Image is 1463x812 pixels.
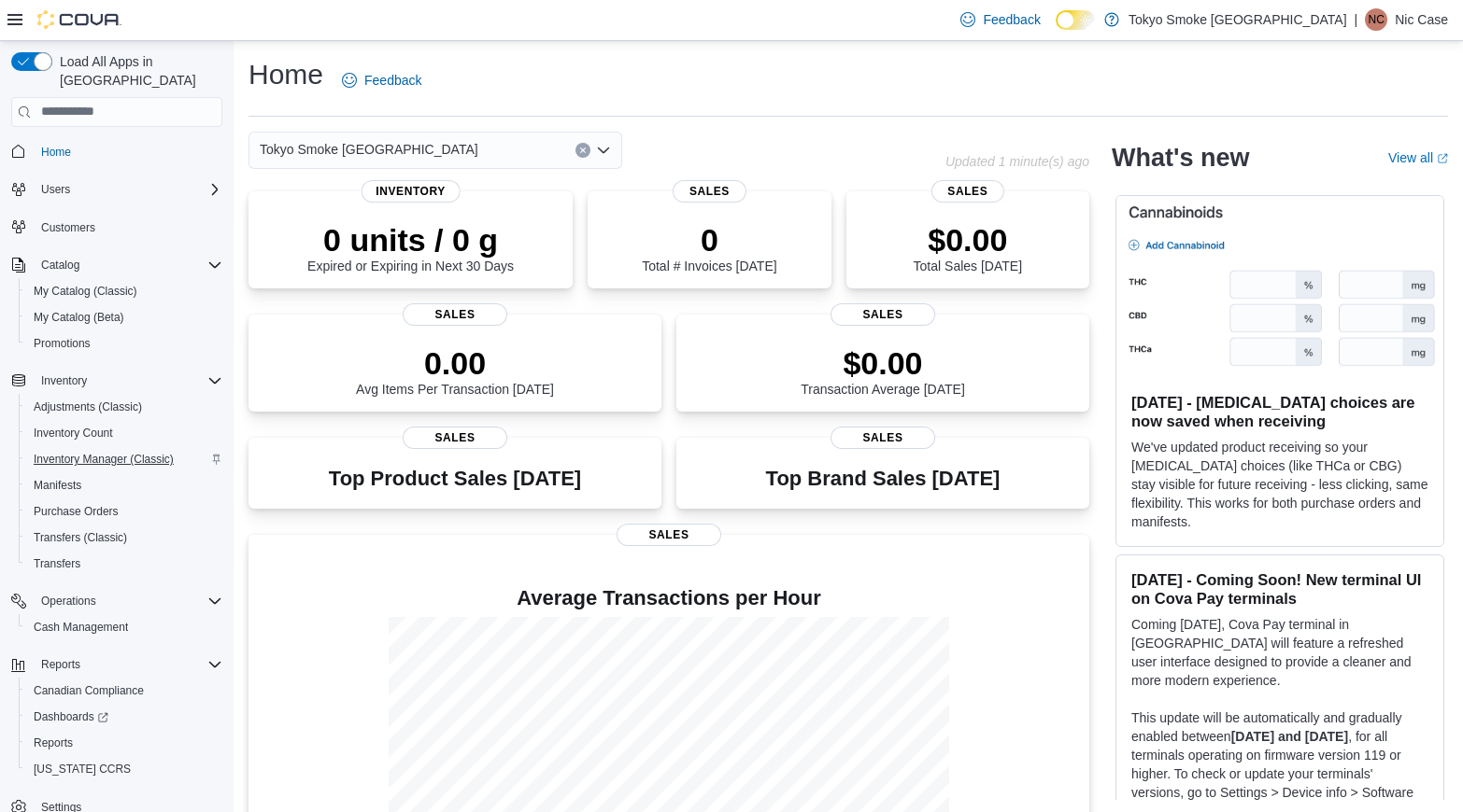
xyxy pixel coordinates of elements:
p: Updated 1 minute(s) ago [945,154,1089,169]
span: Transfers [34,556,80,571]
span: Home [41,145,71,160]
button: Transfers (Classic) [19,525,230,551]
button: Catalog [4,252,230,278]
a: Canadian Compliance [26,679,151,702]
span: Sales [673,180,746,203]
span: Canadian Compliance [34,683,144,698]
button: Inventory [34,370,94,392]
input: Dark Mode [1056,10,1095,30]
div: Avg Items Per Transaction [DATE] [356,344,554,397]
span: Customers [34,216,222,239]
button: My Catalog (Classic) [19,278,230,304]
span: Customers [41,220,95,235]
span: Manifests [26,474,222,497]
button: Catalog [34,254,87,276]
span: Home [34,140,222,163]
button: Clear input [575,143,590,158]
span: Sales [931,180,1004,203]
span: Operations [34,590,222,612]
a: Promotions [26,332,98,355]
button: Open list of options [596,143,611,158]
a: Adjustments (Classic) [26,396,149,418]
span: Feedback [364,71,421,90]
a: My Catalog (Beta) [26,306,132,329]
span: My Catalog (Classic) [34,284,137,299]
strong: [DATE] and [DATE] [1231,729,1348,744]
span: Promotions [26,332,222,355]
span: Inventory [361,180,461,203]
span: Manifests [34,478,81,493]
a: Customers [34,217,103,239]
button: Cash Management [19,614,230,640]
div: Nic Case [1365,8,1387,31]
span: My Catalog (Beta) [26,306,222,329]
button: Home [4,138,230,165]
button: Inventory [4,368,230,394]
span: Tokyo Smoke [GEOGRAPHIC_DATA] [260,138,478,161]
a: Transfers [26,553,88,575]
button: Reports [34,653,88,676]
span: Transfers (Classic) [26,526,222,549]
span: Sales [831,303,935,326]
h3: Top Brand Sales [DATE] [766,468,1001,490]
button: Customers [4,214,230,241]
p: 0 units / 0 g [307,221,514,259]
span: Feedback [983,10,1040,29]
span: Transfers (Classic) [34,530,127,545]
span: Catalog [41,258,79,273]
button: [US_STATE] CCRS [19,756,230,782]
a: Inventory Count [26,422,121,444]
button: Transfers [19,551,230,577]
span: Dashboards [26,706,222,728]
span: Washington CCRS [26,758,222,780]
span: Adjustments (Classic) [26,396,222,418]
span: Users [41,182,70,197]
a: [US_STATE] CCRS [26,758,138,780]
span: Inventory Manager (Classic) [26,448,222,470]
p: We've updated product receiving so your [MEDICAL_DATA] choices (like THCa or CBG) stay visible fo... [1131,438,1428,531]
div: Total # Invoices [DATE] [642,221,776,273]
h2: What's new [1112,143,1249,173]
span: NC [1369,8,1385,31]
span: Inventory Manager (Classic) [34,452,174,467]
p: 0.00 [356,344,554,382]
span: [US_STATE] CCRS [34,762,131,777]
span: Sales [403,427,507,449]
h3: Top Product Sales [DATE] [329,468,581,490]
span: Reports [34,653,222,676]
span: Inventory Count [26,422,222,444]
span: Reports [41,657,80,672]
span: Inventory [41,373,87,388]
span: Inventory Count [34,426,113,441]
svg: External link [1437,153,1448,164]
a: Home [34,141,78,163]
p: | [1355,8,1358,31]
a: Dashboards [19,704,230,730]
button: Inventory Count [19,420,230,446]
div: Expired or Expiring in Next 30 Days [307,221,514,273]
span: Reports [26,732,222,754]
button: Operations [4,588,230,614]
button: Canadian Compliance [19,678,230,704]
span: Transfers [26,553,222,575]
h3: [DATE] - [MEDICAL_DATA] choices are now saved when receiving [1131,393,1428,430]
p: $0.00 [801,344,965,382]
span: Operations [41,594,96,609]
button: Manifests [19,472,230,498]
button: Operations [34,590,104,612]
span: Purchase Orders [26,500,222,523]
span: Promotions [34,336,91,351]
a: Reports [26,732,80,754]
a: Purchase Orders [26,500,126,523]
p: Nic Case [1395,8,1448,31]
a: View allExternal link [1388,150,1448,165]
button: Adjustments (Classic) [19,394,230,420]
button: My Catalog (Beta) [19,304,230,330]
a: Inventory Manager (Classic) [26,448,181,470]
h4: Average Transactions per Hour [263,587,1074,609]
span: Sales [403,303,507,326]
h1: Home [249,56,323,93]
span: Reports [34,735,73,750]
a: Manifests [26,474,89,497]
